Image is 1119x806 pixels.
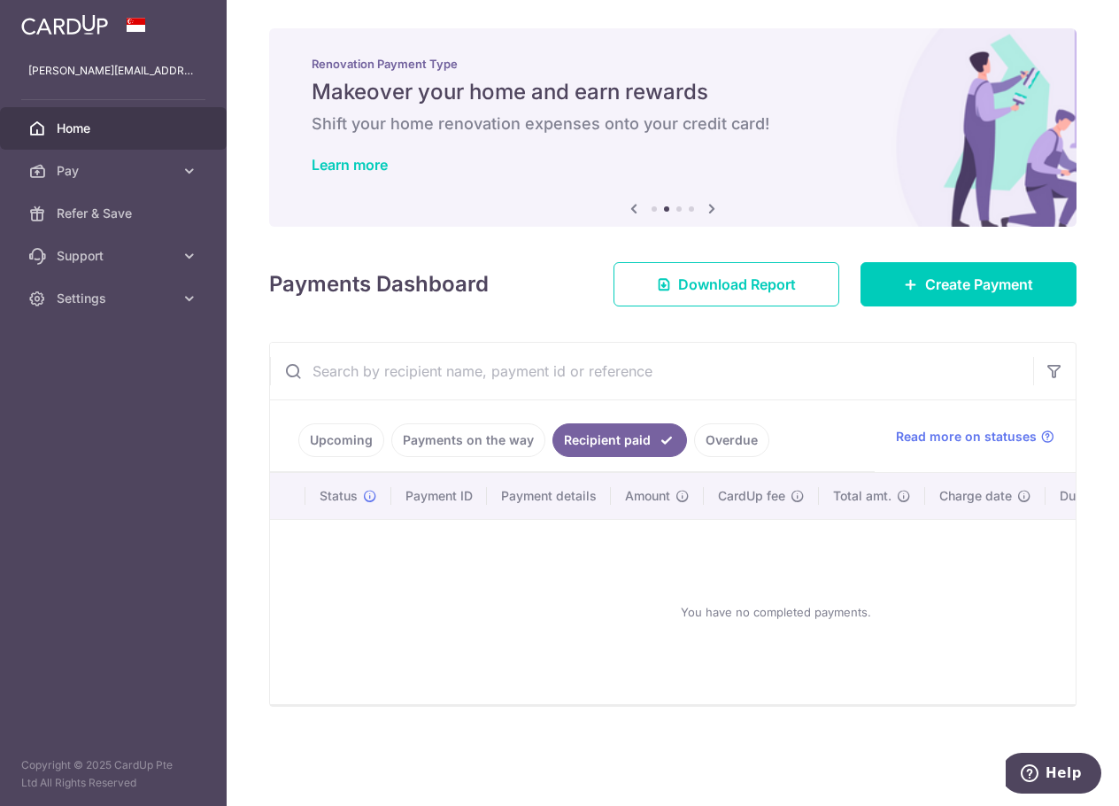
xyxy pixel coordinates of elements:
[614,262,839,306] a: Download Report
[391,423,545,457] a: Payments on the way
[312,113,1034,135] h6: Shift your home renovation expenses onto your credit card!
[312,156,388,174] a: Learn more
[57,290,174,307] span: Settings
[896,428,1054,446] a: Read more on statuses
[552,423,687,457] a: Recipient paid
[270,343,1033,399] input: Search by recipient name, payment id or reference
[57,247,174,265] span: Support
[298,423,384,457] a: Upcoming
[487,473,611,519] th: Payment details
[1006,753,1101,797] iframe: Opens a widget where you can find more information
[269,28,1077,227] img: Renovation banner
[833,487,891,505] span: Total amt.
[57,162,174,180] span: Pay
[269,268,489,300] h4: Payments Dashboard
[21,14,108,35] img: CardUp
[312,57,1034,71] p: Renovation Payment Type
[1060,487,1113,505] span: Due date
[57,205,174,222] span: Refer & Save
[939,487,1012,505] span: Charge date
[57,120,174,137] span: Home
[28,62,198,80] p: [PERSON_NAME][EMAIL_ADDRESS][DOMAIN_NAME]
[312,78,1034,106] h5: Makeover your home and earn rewards
[860,262,1077,306] a: Create Payment
[925,274,1033,295] span: Create Payment
[678,274,796,295] span: Download Report
[718,487,785,505] span: CardUp fee
[625,487,670,505] span: Amount
[896,428,1037,446] span: Read more on statuses
[391,473,487,519] th: Payment ID
[694,423,769,457] a: Overdue
[320,487,358,505] span: Status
